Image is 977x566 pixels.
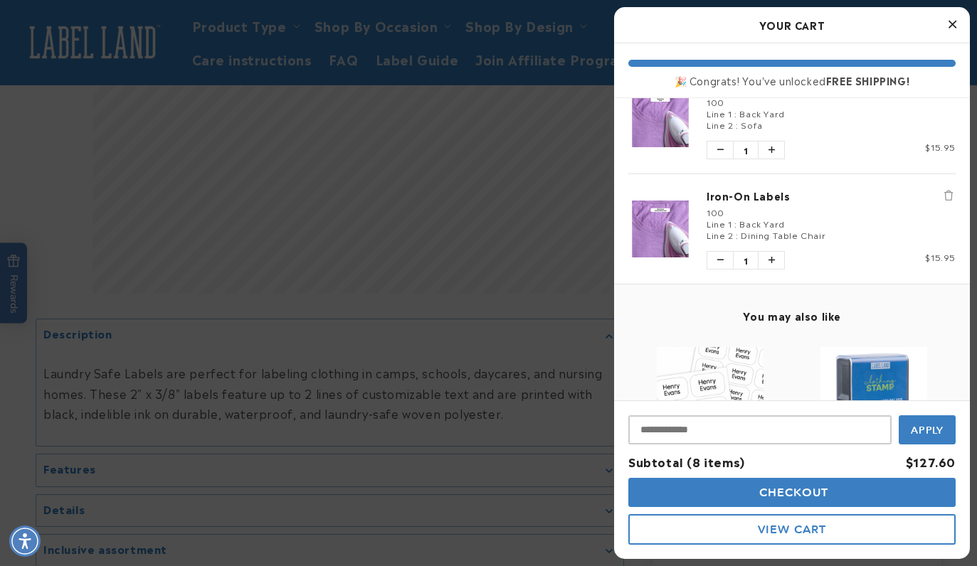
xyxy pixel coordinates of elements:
[628,478,956,507] button: Checkout
[9,525,41,557] div: Accessibility Menu
[736,228,739,241] span: :
[733,141,759,159] span: 1
[628,74,956,87] div: 🎉 Congrats! You've unlocked
[758,523,826,536] span: View Cart
[911,424,944,437] span: Apply
[741,228,825,241] span: Dining Table Chair
[707,96,956,107] div: 100
[941,188,956,203] button: Remove Iron-On Labels
[628,90,692,146] img: Iron-On Labels - Label Land
[826,73,909,87] b: FREE SHIPPING!
[12,18,186,36] textarea: Type your message here
[741,118,762,131] span: Sofa
[628,453,745,470] span: Subtotal (8 items)
[759,141,784,159] button: Increase quantity of Iron-On Labels
[628,309,956,322] h4: You may also like
[235,5,278,48] button: Close conversation starters
[756,486,829,499] span: Checkout
[628,63,956,173] li: product
[707,228,734,241] span: Line 2
[734,107,737,119] span: :
[628,415,892,444] input: Input Discount
[707,118,734,131] span: Line 2
[628,514,956,545] button: View Cart
[739,107,784,119] span: Back Yard
[628,14,956,36] h2: Your Cart
[707,252,733,269] button: Decrease quantity of Iron-On Labels
[925,140,956,153] span: $15.95
[628,201,692,257] img: Iron-On Labels - Label Land
[941,14,963,36] button: Close Cart
[707,206,956,218] div: 100
[820,347,927,454] img: Clothing Stamp - Label Land
[707,141,733,159] button: Decrease quantity of Iron-On Labels
[707,188,956,203] a: Iron-On Labels
[906,452,956,472] div: $127.60
[899,415,956,444] button: Apply
[734,217,737,230] span: :
[733,252,759,269] span: 1
[925,250,956,263] span: $15.95
[657,347,764,454] img: View Stick N' Wear Stikins® Labels
[707,107,732,119] span: Line 1
[736,118,739,131] span: :
[739,217,784,230] span: Back Yard
[628,173,956,284] li: product
[707,217,732,230] span: Line 1
[759,252,784,269] button: Increase quantity of Iron-On Labels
